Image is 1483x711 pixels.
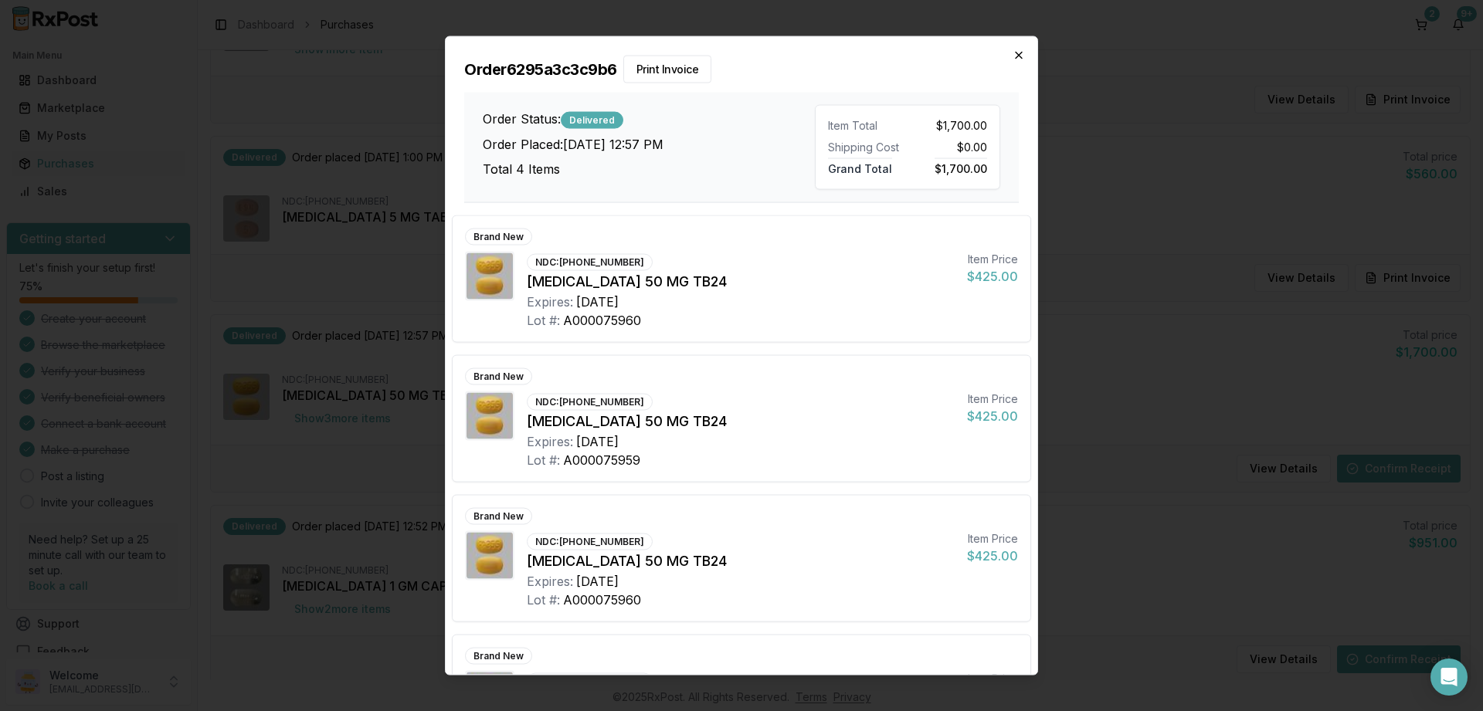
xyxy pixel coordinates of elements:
div: Item Price [967,391,1018,406]
div: $0.00 [914,139,987,154]
div: [DATE] [576,292,619,310]
div: [MEDICAL_DATA] 50 MG TB24 [527,410,955,432]
div: Item Price [967,530,1018,546]
div: Item Price [967,670,1018,686]
div: A000075960 [563,310,641,329]
img: Myrbetriq 50 MG TB24 [467,532,513,578]
div: Shipping Cost [828,139,901,154]
img: Myrbetriq 50 MG TB24 [467,252,513,299]
div: NDC: [PHONE_NUMBER] [527,253,653,270]
div: Expires: [527,571,573,590]
div: Expires: [527,432,573,450]
div: Expires: [527,292,573,310]
div: Delivered [561,112,623,129]
div: Lot #: [527,590,560,608]
div: $425.00 [967,546,1018,564]
div: [MEDICAL_DATA] 50 MG TB24 [527,270,955,292]
div: Item Total [828,117,901,133]
div: A000075960 [563,590,641,608]
div: Brand New [465,228,532,245]
div: Item Price [967,251,1018,266]
div: Brand New [465,507,532,524]
span: $1,700.00 [935,157,987,174]
button: Print Invoice [623,55,712,83]
div: $1,700.00 [914,117,987,133]
h3: Order Placed: [DATE] 12:57 PM [483,135,815,154]
div: $425.00 [967,406,1018,425]
div: NDC: [PHONE_NUMBER] [527,393,653,410]
h3: Order Status: [483,110,815,129]
div: Lot #: [527,310,560,329]
h3: Total 4 Items [483,160,815,178]
div: Lot #: [527,450,560,469]
span: Grand Total [828,157,892,174]
div: NDC: [PHONE_NUMBER] [527,672,653,689]
div: [MEDICAL_DATA] 50 MG TB24 [527,550,955,571]
div: Brand New [465,647,532,664]
div: $425.00 [967,266,1018,285]
div: NDC: [PHONE_NUMBER] [527,533,653,550]
div: [DATE] [576,432,619,450]
div: A000075959 [563,450,640,469]
div: [DATE] [576,571,619,590]
img: Myrbetriq 50 MG TB24 [467,392,513,438]
div: Brand New [465,367,532,384]
h2: Order 6295a3c3c9b6 [464,55,1019,83]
